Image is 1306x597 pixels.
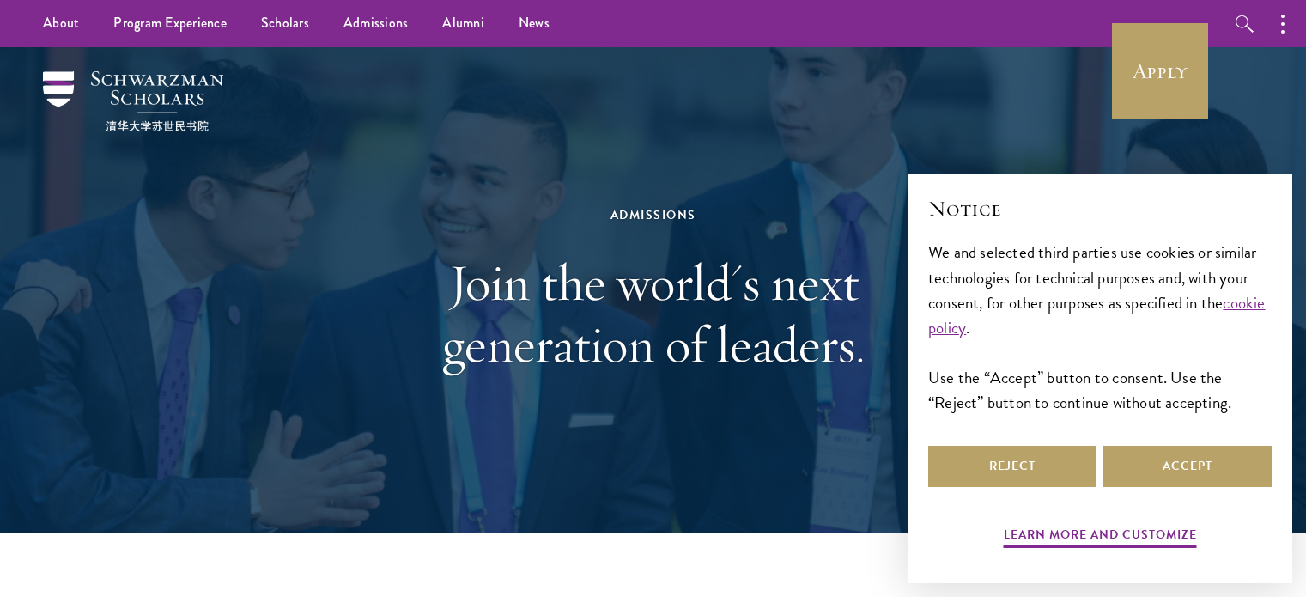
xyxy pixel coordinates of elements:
[357,204,950,226] div: Admissions
[1103,446,1272,487] button: Accept
[928,446,1096,487] button: Reject
[1004,524,1197,551] button: Learn more and customize
[928,290,1266,340] a: cookie policy
[1112,23,1208,119] a: Apply
[43,71,223,131] img: Schwarzman Scholars
[357,252,950,375] h1: Join the world's next generation of leaders.
[928,240,1272,414] div: We and selected third parties use cookies or similar technologies for technical purposes and, wit...
[928,194,1272,223] h2: Notice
